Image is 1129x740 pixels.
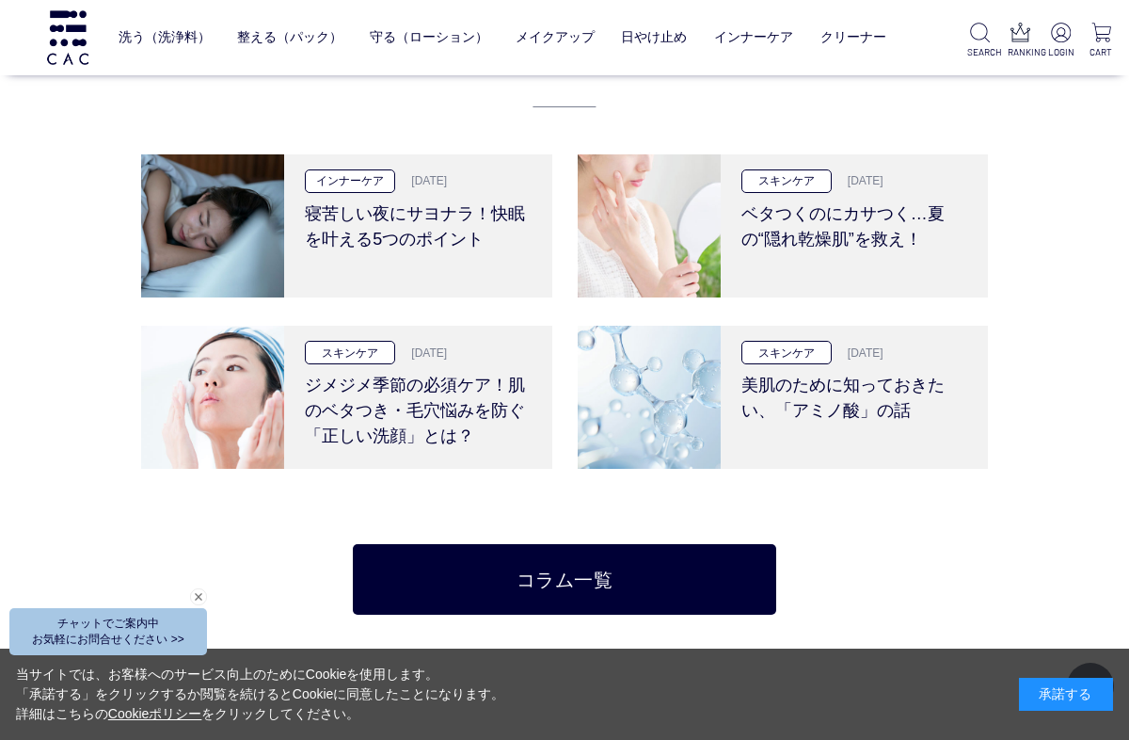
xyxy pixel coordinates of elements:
p: RANKING [1008,45,1033,59]
img: logo [44,10,91,64]
a: 洗う（洗浄料） [119,15,211,59]
div: 当サイトでは、お客様へのサービス向上のためにCookieを使用します。 「承諾する」をクリックするか閲覧を続けるとCookieに同意したことになります。 詳細はこちらの をクリックしてください。 [16,665,505,724]
h3: ベタつくのにカサつく…夏の“隠れ乾燥肌”を救え！ [741,193,968,252]
a: メイクアップ [516,15,595,59]
a: コラム一覧 [353,544,776,615]
a: インナーケア [714,15,793,59]
h3: 寝苦しい夜にサヨナラ！快眠を叶える5つのポイント [305,193,532,252]
a: 美肌のために知っておきたい、「アミノ酸」の話 スキンケア [DATE] 美肌のために知っておきたい、「アミノ酸」の話 [578,326,989,469]
img: 寝苦しい夜にサヨナラ！快眠を叶える5つのポイント [141,154,284,298]
p: [DATE] [400,172,447,189]
a: Cookieポリシー [108,706,202,721]
a: 守る（ローション） [370,15,488,59]
p: インナーケア [305,169,395,193]
a: 寝苦しい夜にサヨナラ！快眠を叶える5つのポイント インナーケア [DATE] 寝苦しい夜にサヨナラ！快眠を叶える5つのポイント [141,154,552,298]
a: SEARCH [967,23,993,59]
a: ベタつくのにカサつく…夏の“隠れ乾燥肌”を救え！ スキンケア [DATE] ベタつくのにカサつく…夏の“隠れ乾燥肌”を救え！ [578,154,989,298]
p: SEARCH [967,45,993,59]
a: 整える（パック） [237,15,342,59]
div: 承諾する [1019,678,1113,711]
h3: 美肌のために知っておきたい、「アミノ酸」の話 [741,364,968,424]
p: CART [1089,45,1114,59]
p: スキンケア [305,341,395,364]
p: スキンケア [741,169,832,193]
a: LOGIN [1048,23,1073,59]
p: LOGIN [1048,45,1073,59]
p: [DATE] [836,172,883,189]
img: 美肌のために知っておきたい、「アミノ酸」の話 [578,326,721,469]
a: クリーナー [820,15,886,59]
a: 日やけ止め [621,15,687,59]
a: CART [1089,23,1114,59]
a: ジメジメ季節の必須ケア！肌のベタつき・毛穴悩みを防ぐ「正しい洗顔」とは？ スキンケア [DATE] ジメジメ季節の必須ケア！肌のベタつき・毛穴悩みを防ぐ「正しい洗顔」とは？ [141,326,552,469]
p: スキンケア [741,341,832,364]
img: ジメジメ季節の必須ケア！肌のベタつき・毛穴悩みを防ぐ「正しい洗顔」とは？ [141,326,284,469]
p: [DATE] [836,345,883,362]
a: RANKING [1008,23,1033,59]
p: [DATE] [400,345,447,362]
img: ベタつくのにカサつく…夏の“隠れ乾燥肌”を救え！ [578,154,721,298]
h3: ジメジメ季節の必須ケア！肌のベタつき・毛穴悩みを防ぐ「正しい洗顔」とは？ [305,364,532,449]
